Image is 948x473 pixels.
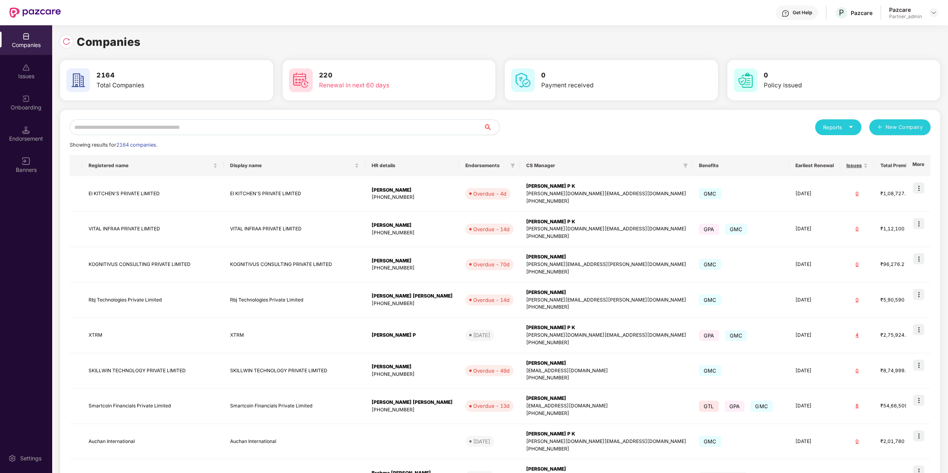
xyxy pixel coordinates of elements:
[880,367,920,375] div: ₹8,74,999.5
[913,430,924,441] img: icon
[526,190,686,198] div: [PERSON_NAME][DOMAIN_NAME][EMAIL_ADDRESS][DOMAIN_NAME]
[372,371,453,378] div: [PHONE_NUMBER]
[66,68,90,92] img: svg+xml;base64,PHN2ZyB4bWxucz0iaHR0cDovL3d3dy53My5vcmcvMjAwMC9zdmciIHdpZHRoPSI2MCIgaGVpZ2h0PSI2MC...
[886,123,923,131] span: New Company
[372,363,453,371] div: [PERSON_NAME]
[224,176,365,212] td: EI KITCHEN'S PRIVATE LIMITED
[851,9,872,17] div: Pazcare
[526,445,686,453] div: [PHONE_NUMBER]
[473,331,490,339] div: [DATE]
[526,162,680,169] span: CS Manager
[526,332,686,339] div: [PERSON_NAME][DOMAIN_NAME][EMAIL_ADDRESS][DOMAIN_NAME]
[372,194,453,201] div: [PHONE_NUMBER]
[526,374,686,382] div: [PHONE_NUMBER]
[789,212,840,247] td: [DATE]
[82,353,224,389] td: SKILLWIN TECHNOLOGY PRIVATE LIMITED
[319,70,450,81] h3: 220
[22,32,30,40] img: svg+xml;base64,PHN2ZyBpZD0iQ29tcGFuaWVzIiB4bWxucz0iaHR0cDovL3d3dy53My5vcmcvMjAwMC9zdmciIHdpZHRoPS...
[526,410,686,417] div: [PHONE_NUMBER]
[846,261,868,268] div: 0
[889,6,922,13] div: Pazcare
[483,119,500,135] button: search
[509,161,517,170] span: filter
[699,188,721,199] span: GMC
[224,247,365,283] td: KOGNITIVUS CONSULTING PRIVATE LIMITED
[789,247,840,283] td: [DATE]
[82,388,224,424] td: Smartcoin Financials Private Limited
[840,155,874,176] th: Issues
[18,454,44,462] div: Settings
[526,438,686,445] div: [PERSON_NAME][DOMAIN_NAME][EMAIL_ADDRESS][DOMAIN_NAME]
[473,296,510,304] div: Overdue - 14d
[526,183,686,190] div: [PERSON_NAME] P K
[823,123,854,131] div: Reports
[869,119,931,135] button: plusNew Company
[526,395,686,402] div: [PERSON_NAME]
[372,222,453,229] div: [PERSON_NAME]
[82,212,224,247] td: VITAL INFRAA PRIVATE LIMITED
[82,424,224,460] td: Auchan International
[289,68,313,92] img: svg+xml;base64,PHN2ZyB4bWxucz0iaHR0cDovL3d3dy53My5vcmcvMjAwMC9zdmciIHdpZHRoPSI2MCIgaGVpZ2h0PSI2MC...
[526,233,686,240] div: [PHONE_NUMBER]
[526,218,686,226] div: [PERSON_NAME] P K
[725,224,748,235] span: GMC
[526,465,686,473] div: [PERSON_NAME]
[699,365,721,376] span: GMC
[473,367,510,375] div: Overdue - 49d
[372,300,453,307] div: [PHONE_NUMBER]
[372,406,453,414] div: [PHONE_NUMBER]
[526,268,686,276] div: [PHONE_NUMBER]
[877,124,882,131] span: plus
[699,224,719,235] span: GPA
[22,95,30,103] img: svg+xml;base64,PHN2ZyB3aWR0aD0iMjAiIGhlaWdodD0iMjAiIHZpZXdCb3g9IjAgMCAyMCAyMCIgZmlsbD0ibm9uZSIgeG...
[22,157,30,165] img: svg+xml;base64,PHN2ZyB3aWR0aD0iMTYiIGhlaWdodD0iMTYiIHZpZXdCb3g9IjAgMCAxNiAxNiIgZmlsbD0ibm9uZSIgeG...
[913,289,924,300] img: icon
[511,68,535,92] img: svg+xml;base64,PHN2ZyB4bWxucz0iaHR0cDovL3d3dy53My5vcmcvMjAwMC9zdmciIHdpZHRoPSI2MCIgaGVpZ2h0PSI2MC...
[62,38,70,45] img: svg+xml;base64,PHN2ZyBpZD0iUmVsb2FkLTMyeDMyIiB4bWxucz0iaHR0cDovL3d3dy53My5vcmcvMjAwMC9zdmciIHdpZH...
[846,367,868,375] div: 0
[483,124,499,130] span: search
[372,399,453,406] div: [PERSON_NAME] [PERSON_NAME]
[699,330,719,341] span: GPA
[526,402,686,410] div: [EMAIL_ADDRESS][DOMAIN_NAME]
[839,8,844,17] span: P
[526,367,686,375] div: [EMAIL_ADDRESS][DOMAIN_NAME]
[880,402,920,410] div: ₹54,66,509.3
[846,296,868,304] div: 0
[913,395,924,406] img: icon
[880,162,914,169] span: Total Premium
[750,401,773,412] span: GMC
[224,318,365,353] td: XTRM
[526,430,686,438] div: [PERSON_NAME] P K
[793,9,812,16] div: Get Help
[473,190,506,198] div: Overdue - 4d
[22,126,30,134] img: svg+xml;base64,PHN2ZyB3aWR0aD0iMTQuNSIgaGVpZ2h0PSIxNC41IiB2aWV3Qm94PSIwIDAgMTYgMTYiIGZpbGw9Im5vbm...
[725,330,748,341] span: GMC
[846,438,868,445] div: 0
[372,229,453,237] div: [PHONE_NUMBER]
[789,353,840,389] td: [DATE]
[789,424,840,460] td: [DATE]
[372,257,453,265] div: [PERSON_NAME]
[526,253,686,261] div: [PERSON_NAME]
[889,13,922,20] div: Partner_admin
[880,225,920,233] div: ₹1,12,100
[846,402,868,410] div: 8
[699,401,719,412] span: GTL
[82,318,224,353] td: XTRM
[683,163,688,168] span: filter
[22,64,30,72] img: svg+xml;base64,PHN2ZyBpZD0iSXNzdWVzX2Rpc2FibGVkIiB4bWxucz0iaHR0cDovL3d3dy53My5vcmcvMjAwMC9zdmciIH...
[526,261,686,268] div: [PERSON_NAME][EMAIL_ADDRESS][PERSON_NAME][DOMAIN_NAME]
[526,296,686,304] div: [PERSON_NAME][EMAIL_ADDRESS][PERSON_NAME][DOMAIN_NAME]
[913,360,924,371] img: icon
[913,324,924,335] img: icon
[372,292,453,300] div: [PERSON_NAME] [PERSON_NAME]
[846,190,868,198] div: 0
[789,176,840,212] td: [DATE]
[319,81,450,90] div: Renewal in next 60 days
[70,142,157,148] span: Showing results for
[931,9,937,16] img: svg+xml;base64,PHN2ZyBpZD0iRHJvcGRvd24tMzJ4MzIiIHhtbG5zPSJodHRwOi8vd3d3LnczLm9yZy8yMDAwL3N2ZyIgd2...
[372,332,453,339] div: [PERSON_NAME] P
[734,68,757,92] img: svg+xml;base64,PHN2ZyB4bWxucz0iaHR0cDovL3d3dy53My5vcmcvMjAwMC9zdmciIHdpZHRoPSI2MCIgaGVpZ2h0PSI2MC...
[526,198,686,205] div: [PHONE_NUMBER]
